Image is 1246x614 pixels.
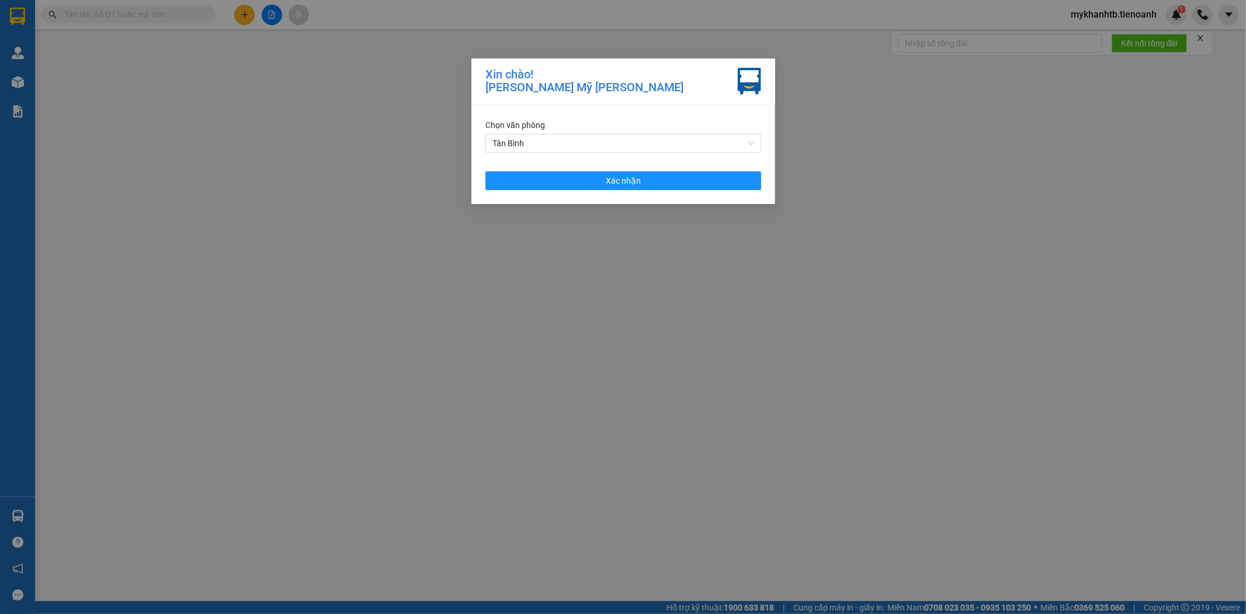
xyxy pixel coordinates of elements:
[485,119,761,132] div: Chọn văn phòng
[492,134,754,152] span: Tân Bình
[485,171,761,190] button: Xác nhận
[485,68,683,95] div: Xin chào! [PERSON_NAME] Mỹ [PERSON_NAME]
[606,174,641,187] span: Xác nhận
[738,68,761,95] img: vxr-icon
